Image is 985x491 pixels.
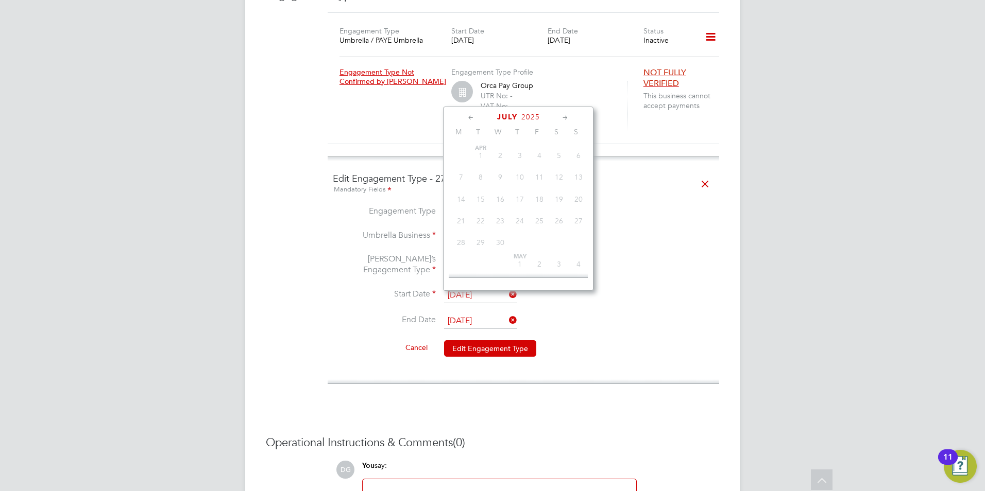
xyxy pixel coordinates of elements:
span: 14 [451,189,471,209]
span: 30 [490,233,510,252]
span: 29 [471,233,490,252]
span: S [547,127,566,136]
input: Select one [444,288,517,303]
div: Inactive [643,36,691,45]
label: UTR No: - [481,91,513,100]
span: Apr [471,146,490,151]
span: 17 [510,189,530,209]
span: 21 [451,211,471,231]
span: 4 [530,146,549,165]
span: 27 [569,211,588,231]
span: 13 [569,167,588,187]
label: VAT No: - [481,101,513,111]
span: T [507,127,527,136]
span: 25 [530,211,549,231]
label: Engagement Type Profile [451,67,533,77]
span: (0) [453,435,465,449]
h4: Edit Engagement Type - 273679 [333,172,714,196]
span: July [497,113,518,121]
span: 12 [549,167,569,187]
div: [DATE] [548,36,643,45]
span: 19 [549,189,569,209]
span: F [527,127,547,136]
input: Select one [444,313,517,329]
label: Engagement Type [333,206,436,217]
span: 18 [530,189,549,209]
div: Umbrella / PAYE Umbrella [339,36,435,45]
span: 7 [451,167,471,187]
span: 24 [510,211,530,231]
span: 11 [530,167,549,187]
span: S [566,127,586,136]
span: 26 [549,211,569,231]
span: 3 [549,254,569,274]
span: 23 [490,211,510,231]
span: 2 [490,146,510,165]
label: Engagement Type [339,26,399,36]
span: 8 [471,167,490,187]
span: 28 [451,233,471,252]
div: Mandatory Fields [333,184,714,196]
span: 15 [471,189,490,209]
button: Edit Engagement Type [444,340,536,357]
span: May [510,254,530,259]
div: 11 [943,457,953,470]
span: Engagement Type Not Confirmed by [PERSON_NAME] [339,67,446,86]
span: 22 [471,211,490,231]
span: 6 [569,146,588,165]
span: T [468,127,488,136]
span: 3 [510,146,530,165]
div: say: [362,461,637,479]
label: Start Date [451,26,484,36]
div: [DATE] [451,36,547,45]
span: 1 [471,146,490,165]
span: 2 [530,254,549,274]
span: 2025 [521,113,540,121]
button: Cancel [397,339,436,356]
span: 20 [569,189,588,209]
span: 10 [510,167,530,187]
span: W [488,127,507,136]
label: End Date [333,314,436,325]
span: DG [336,461,354,479]
label: End Date [548,26,578,36]
span: NOT FULLY VERIFIED [643,67,686,89]
button: Open Resource Center, 11 new notifications [944,450,977,483]
span: 4 [569,254,588,274]
span: M [449,127,468,136]
h3: Operational Instructions & Comments [266,435,719,450]
label: Start Date [333,289,436,300]
label: Status [643,26,664,36]
span: 9 [490,167,510,187]
span: 1 [510,254,530,274]
span: You [362,461,375,470]
label: [PERSON_NAME]’s Engagement Type [333,254,436,275]
span: 16 [490,189,510,209]
div: Orca Pay Group [481,81,615,131]
label: Umbrella Business [333,230,436,241]
span: This business cannot accept payments [643,91,723,110]
span: 5 [549,146,569,165]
